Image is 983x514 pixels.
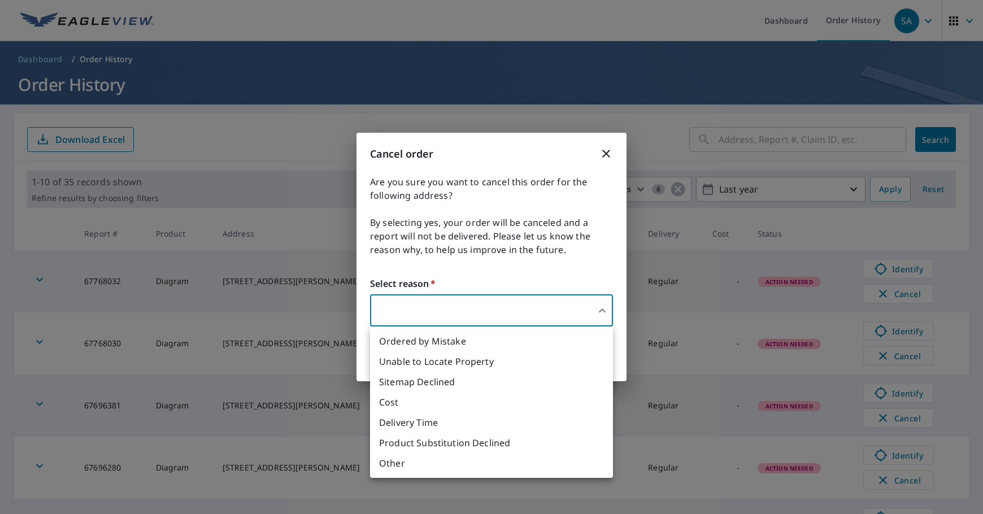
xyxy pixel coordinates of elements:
li: Product Substitution Declined [370,433,613,453]
li: Other [370,453,613,473]
li: Unable to Locate Property [370,351,613,372]
li: Delivery Time [370,412,613,433]
li: Ordered by Mistake [370,331,613,351]
li: Sitemap Declined [370,372,613,392]
li: Cost [370,392,613,412]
